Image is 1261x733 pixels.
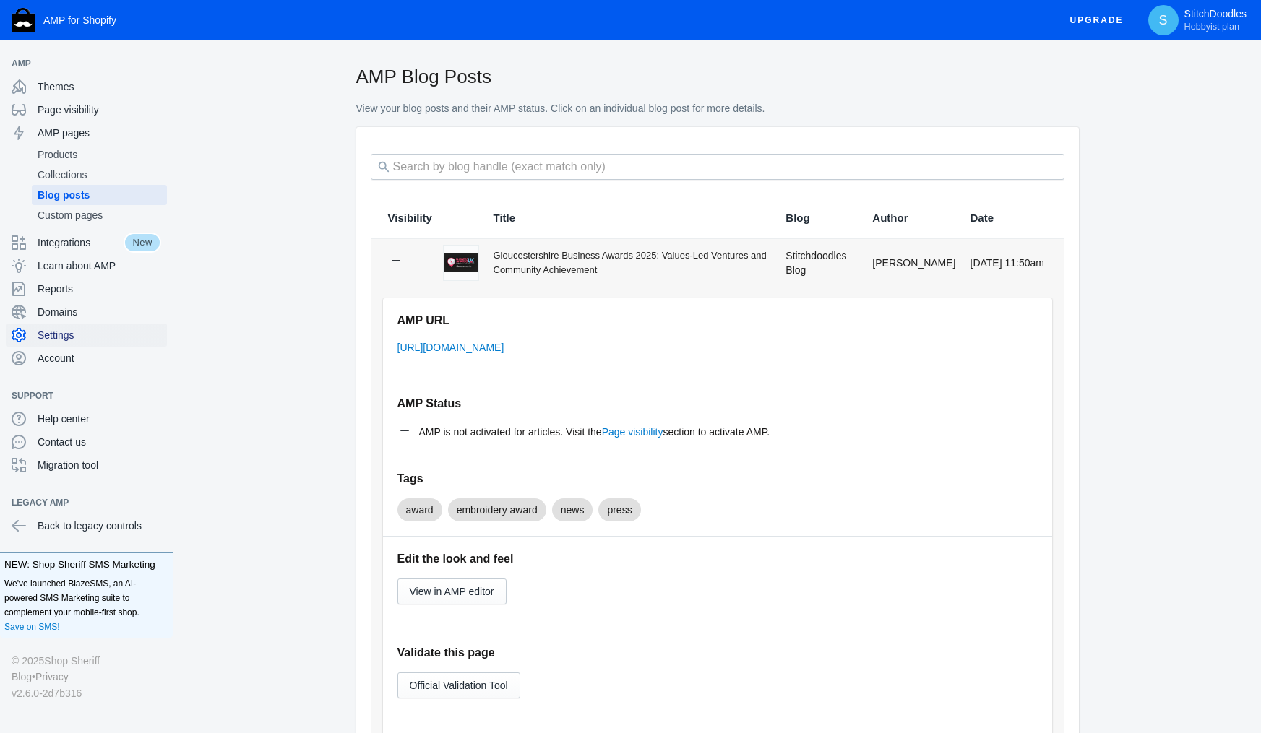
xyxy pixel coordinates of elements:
mat-chip: press [598,498,640,521]
div: Stitchdoodles Blog [786,248,858,277]
span: Themes [38,79,161,94]
span: AMP pages [38,126,161,140]
span: Upgrade [1070,7,1124,33]
h5: Edit the look and feel [397,551,1038,566]
span: Products [38,147,161,162]
a: Domains [6,300,167,324]
a: Privacy [35,669,69,685]
p: View your blog posts and their AMP status. Click on an individual blog post for more details. [356,102,1079,116]
a: Reports [6,277,167,300]
span: AMP for Shopify [43,14,116,26]
span: Page visibility [38,103,161,117]
div: © 2025 [12,653,161,669]
mat-chip: news [552,498,593,521]
span: Domains [38,305,161,319]
span: Blog posts [38,188,161,202]
mat-chip: award [397,498,442,521]
h5: Tags [397,471,1038,486]
span: Author [872,211,908,225]
span: View in AMP editor [410,586,494,597]
a: Contact us [6,430,167,454]
span: Integrations [38,235,124,250]
a: Save on SMS! [4,620,60,634]
div: [PERSON_NAME] [872,256,955,270]
span: New [124,233,161,253]
span: Visibility [388,211,432,225]
a: View in AMP editor [397,585,507,597]
input: Search by blog handle (exact match only) [371,154,1064,180]
button: View in AMP editor [397,578,507,604]
span: Migration tool [38,458,161,472]
a: Back to legacy controls [6,514,167,537]
a: Settings [6,324,167,347]
h5: AMP Status [397,396,1038,411]
a: Page visibility [6,98,167,121]
a: Official Validation Tool [397,679,520,690]
span: Help center [38,412,161,426]
a: [URL][DOMAIN_NAME] [397,342,504,353]
div: Gloucestershire Business Awards 2025: Values-Led Ventures and Community Achievement [494,248,772,277]
span: Official Validation Tool [410,680,508,691]
span: S [1156,13,1171,27]
span: Legacy AMP [12,495,147,510]
span: Blog [786,211,809,225]
span: Reports [38,282,161,296]
a: IntegrationsNew [6,231,167,254]
a: Learn about AMP [6,254,167,277]
div: • [12,669,161,685]
a: Migration tool [6,454,167,477]
span: Settings [38,328,161,342]
span: Back to legacy controls [38,519,161,533]
a: Page visibility [602,426,663,438]
span: Collections [38,168,161,182]
span: Contact us [38,435,161,449]
a: Themes [6,75,167,98]
button: Official Validation Tool [397,672,520,698]
a: Shop Sheriff [44,653,100,669]
span: Support [12,389,147,403]
h5: AMP URL [397,313,1038,328]
span: Account [38,351,161,365]
div: [DATE] 11:50am [971,256,1046,270]
a: Account [6,347,167,370]
button: Add a sales channel [147,393,170,399]
h5: Validate this page [397,645,1038,660]
a: Collections [32,165,167,185]
iframe: Drift Widget Chat Controller [1189,661,1244,716]
img: Shop Sheriff Logo [12,8,35,32]
a: Blog posts [32,185,167,205]
button: Upgrade [1059,7,1135,34]
span: Date [971,211,994,225]
span: Custom pages [38,208,161,222]
div: v2.6.0-2d7b316 [12,685,161,701]
span: AMP [12,56,147,71]
h2: AMP Blog Posts [356,64,1079,90]
span: AMP is not activated for articles. Visit the section to activate AMP. [419,425,770,439]
span: Learn about AMP [38,259,161,273]
span: Title [494,211,516,225]
img: 2025-Gloucestershire-Business-Awards-Results_jpg_3da3b6f5-d281-40b8-bc7e-346fb5c2cec5.webp [444,253,478,272]
a: Blog [12,669,32,685]
a: Products [32,144,167,165]
a: AMP pages [6,121,167,144]
p: StitchDoodles [1184,8,1247,32]
button: Add a sales channel [147,61,170,66]
a: Custom pages [32,205,167,225]
mat-chip: embroidery award [448,498,546,521]
button: Add a sales channel [147,500,170,506]
span: Hobbyist plan [1184,21,1239,32]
